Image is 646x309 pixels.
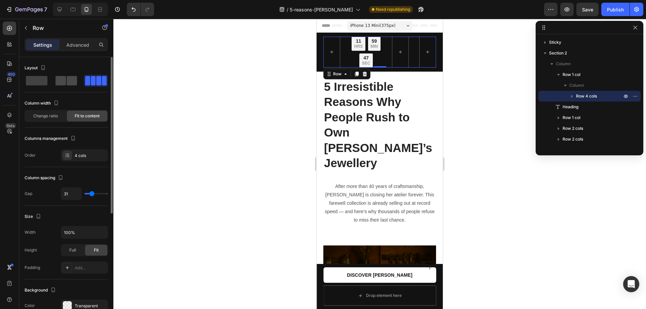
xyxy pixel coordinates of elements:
[25,286,57,295] div: Background
[317,19,443,309] iframe: To enrich screen reader interactions, please activate Accessibility in Grammarly extension settings
[6,72,16,77] div: 450
[25,212,42,221] div: Size
[549,39,561,46] span: Sticky
[25,247,37,253] div: Height
[576,93,597,100] span: Row 4 cols
[75,153,106,159] div: 4 cols
[563,104,578,110] span: Heading
[563,114,580,121] span: Row 1 col
[563,147,583,153] span: Row 2 cols
[33,113,58,119] span: Change ratio
[61,188,81,200] input: Auto
[563,125,583,132] span: Row 2 cols
[25,303,35,309] div: Color
[94,247,99,253] span: Fit
[33,24,90,32] p: Row
[290,6,353,13] span: 5-reasons-[PERSON_NAME]
[376,6,410,12] span: Need republishing
[563,71,580,78] span: Row 1 col
[75,303,106,309] div: Transparent
[25,191,32,197] div: Gap
[576,3,599,16] button: Save
[25,64,47,73] div: Layout
[549,50,567,56] span: Section 2
[25,173,65,183] div: Column spacing
[556,61,571,67] span: Column
[33,41,52,48] p: Settings
[25,134,77,143] div: Columns management
[569,82,584,89] span: Column
[5,123,16,128] div: Beta
[69,247,76,253] span: Full
[287,6,288,13] span: /
[127,3,154,16] div: Undo/Redo
[25,229,36,235] div: Width
[25,99,60,108] div: Column width
[563,136,583,143] span: Row 2 cols
[25,152,36,158] div: Order
[75,113,100,119] span: Fit to content
[25,265,40,271] div: Padding
[3,3,50,16] button: 7
[623,276,639,292] div: Open Intercom Messenger
[66,41,89,48] p: Advanced
[75,265,106,271] div: Add...
[601,3,630,16] button: Publish
[44,5,47,13] p: 7
[607,6,624,13] div: Publish
[582,7,593,12] span: Save
[61,226,108,238] input: Auto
